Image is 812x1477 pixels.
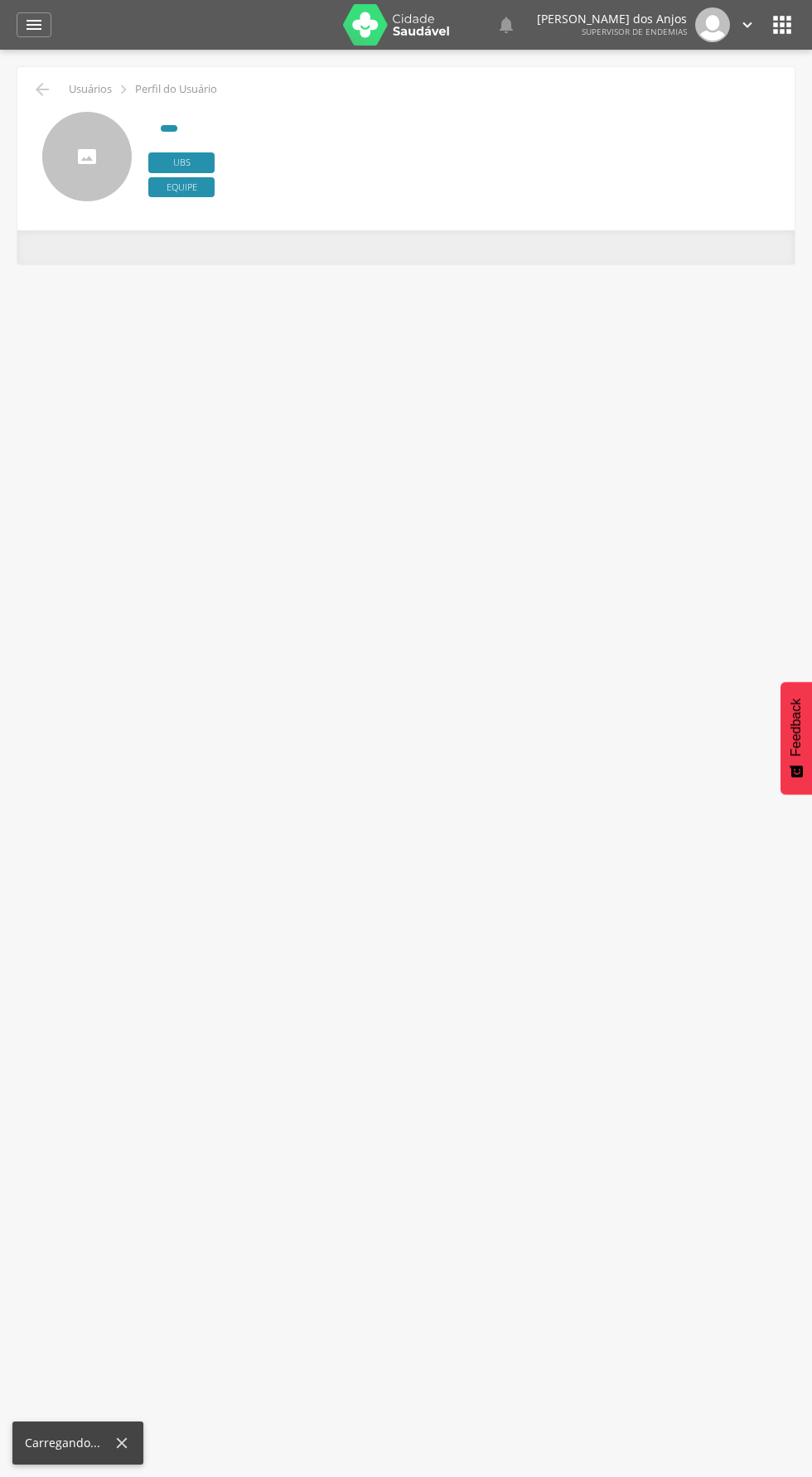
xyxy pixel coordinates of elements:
i:  [114,80,133,99]
p: [PERSON_NAME] dos Anjos [537,13,687,25]
a:  [738,7,756,42]
p: Usuários [69,83,112,96]
i:  [496,15,516,35]
i:  [24,15,44,35]
span: Feedback [789,698,804,756]
i:  [738,16,756,34]
span: Equipe [148,177,215,198]
a:  [496,7,516,42]
span: Supervisor de Endemias [582,26,687,37]
i: Voltar [32,80,52,99]
i:  [769,12,795,38]
button: Feedback - Mostrar pesquisa [781,682,812,794]
span: Ubs [148,152,215,173]
p: Perfil do Usuário [135,83,217,96]
a:  [17,12,51,37]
